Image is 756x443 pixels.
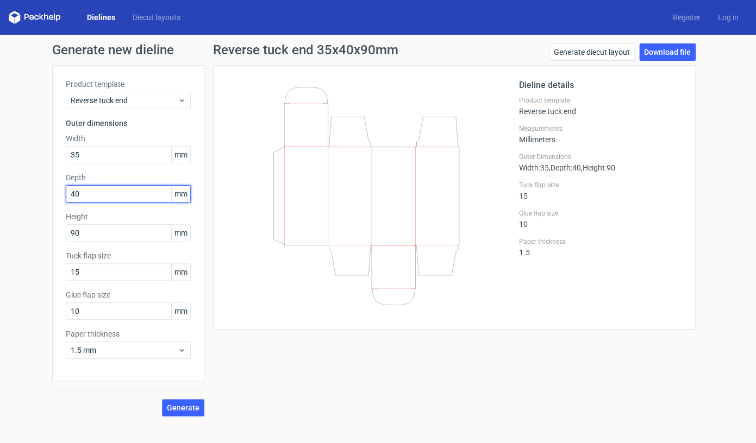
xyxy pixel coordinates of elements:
[639,43,696,61] a: Download file
[66,118,191,129] h3: Outer dimensions
[171,225,190,241] span: mm
[171,186,190,202] span: mm
[519,209,682,218] label: Glue flap size
[78,12,124,23] a: Dielines
[71,95,178,106] span: Reverse tuck end
[519,237,682,246] label: Paper thickness
[519,153,682,161] label: Outer Dimensions
[167,404,199,412] span: Generate
[66,211,191,222] label: Height
[549,43,635,61] a: Generate diecut layout
[519,96,682,116] div: Reverse tuck end
[581,163,615,172] span: , Height : 90
[52,43,704,56] h1: Generate new dieline
[549,163,581,172] span: , Depth : 40
[709,12,747,23] a: Log in
[66,328,191,339] label: Paper thickness
[124,12,189,23] a: Diecut layouts
[664,12,709,23] a: Register
[519,181,682,200] div: 15
[171,303,190,319] span: mm
[66,79,191,90] label: Product template
[519,124,682,133] label: Measurements
[66,250,191,261] label: Tuck flap size
[171,147,190,163] span: mm
[519,96,682,105] label: Product template
[171,264,190,280] span: mm
[519,79,682,92] h2: Dieline details
[213,43,398,56] h1: Reverse tuck end 35x40x90mm
[519,124,682,144] div: Millimeters
[66,289,191,300] label: Glue flap size
[66,172,191,183] label: Depth
[519,163,549,172] span: Width : 35
[71,345,178,356] span: 1.5 mm
[519,181,682,189] label: Tuck flap size
[66,133,191,144] label: Width
[162,399,204,416] button: Generate
[519,209,682,229] div: 10
[519,237,682,257] div: 1.5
